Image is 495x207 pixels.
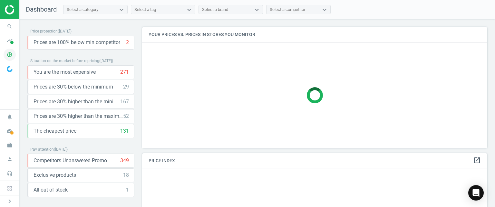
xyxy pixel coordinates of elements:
[120,127,129,135] div: 131
[5,5,51,14] img: ajHJNr6hYgQAAAAASUVORK5CYII=
[473,156,481,165] a: open_in_new
[34,98,120,105] span: Prices are 30% higher than the minimum
[270,7,305,13] div: Select a competitor
[34,113,123,120] span: Prices are 30% higher than the maximal
[4,139,16,151] i: work
[34,157,107,164] span: Competitors Unanswered Promo
[126,39,129,46] div: 2
[7,66,13,72] img: wGWNvw8QSZomAAAAABJRU5ErkJggg==
[58,29,72,33] span: ( [DATE] )
[2,197,18,205] button: chevron_right
[30,59,99,63] span: Situation on the market before repricing
[123,113,129,120] div: 52
[134,7,156,13] div: Select a tag
[4,111,16,123] i: notifications
[4,125,16,137] i: cloud_done
[123,172,129,179] div: 18
[26,5,57,13] span: Dashboard
[4,153,16,165] i: person
[30,147,54,152] span: Pay attention
[120,157,129,164] div: 349
[4,34,16,47] i: timeline
[34,186,68,193] span: All out of stock
[34,83,113,90] span: Prices are 30% below the minimum
[142,153,487,168] h4: Price Index
[120,69,129,76] div: 271
[4,20,16,33] i: search
[30,29,58,33] span: Price protection
[123,83,129,90] div: 29
[4,167,16,180] i: headset_mic
[120,98,129,105] div: 167
[142,27,487,42] h4: Your prices vs. prices in stores you monitor
[126,186,129,193] div: 1
[202,7,228,13] div: Select a brand
[34,172,76,179] span: Exclusive products
[34,127,76,135] span: The cheapest price
[6,197,14,205] i: chevron_right
[4,49,16,61] i: pie_chart_outlined
[67,7,98,13] div: Select a category
[34,69,96,76] span: You are the most expensive
[99,59,113,63] span: ( [DATE] )
[34,39,120,46] span: Prices are 100% below min competitor
[54,147,68,152] span: ( [DATE] )
[473,156,481,164] i: open_in_new
[468,185,484,201] div: Open Intercom Messenger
